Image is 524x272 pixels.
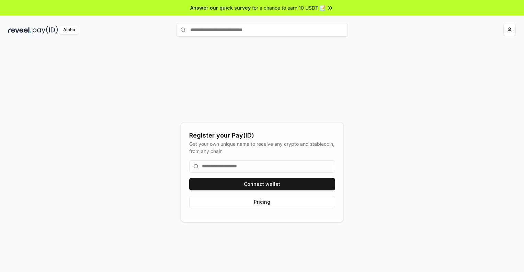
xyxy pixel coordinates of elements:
div: Alpha [59,26,79,34]
img: pay_id [33,26,58,34]
div: Register your Pay(ID) [189,131,335,140]
span: Answer our quick survey [190,4,251,11]
span: for a chance to earn 10 USDT 📝 [252,4,326,11]
button: Connect wallet [189,178,335,190]
img: reveel_dark [8,26,31,34]
button: Pricing [189,196,335,208]
div: Get your own unique name to receive any crypto and stablecoin, from any chain [189,140,335,155]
